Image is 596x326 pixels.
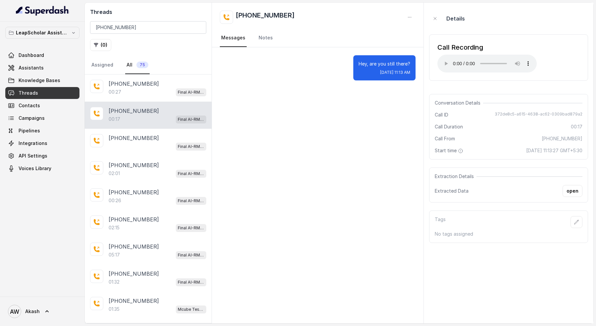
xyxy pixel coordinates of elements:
p: Final AI-RM - Exam Not Yet Decided [178,252,204,258]
a: Assistants [5,62,79,74]
span: Contacts [19,102,40,109]
span: Threads [19,90,38,96]
h2: [PHONE_NUMBER] [236,11,295,24]
span: Voices Library [19,165,51,172]
nav: Tabs [220,29,416,47]
nav: Tabs [90,56,206,74]
p: Details [446,15,465,23]
span: 372de8c5-a615-4638-ac62-0309bad879a2 [495,112,582,118]
div: Call Recording [437,43,537,52]
span: [PHONE_NUMBER] [542,135,582,142]
p: 01:35 [109,306,120,312]
a: Campaigns [5,112,79,124]
h2: Threads [90,8,206,16]
a: Voices Library [5,163,79,174]
button: (0) [90,39,111,51]
p: 00:27 [109,89,121,95]
button: LeapScholar Assistant [5,27,79,39]
p: [PHONE_NUMBER] [109,107,159,115]
span: Akash [25,308,40,315]
a: Knowledge Bases [5,74,79,86]
p: 05:17 [109,252,120,258]
span: [DATE] 11:13 AM [380,70,410,75]
a: Akash [5,302,79,321]
a: All75 [125,56,150,74]
p: 00:26 [109,197,121,204]
p: Final AI-RM - Exam Given [178,279,204,286]
a: API Settings [5,150,79,162]
a: Notes [257,29,274,47]
p: 02:01 [109,170,120,177]
span: Call From [435,135,455,142]
a: Contacts [5,100,79,112]
p: 02:15 [109,224,120,231]
span: [DATE] 11:13:27 GMT+5:30 [526,147,582,154]
a: Pipelines [5,125,79,137]
span: Pipelines [19,127,40,134]
span: API Settings [19,153,47,159]
span: Integrations [19,140,47,147]
p: Final AI-RM - Exam Booked [178,143,204,150]
span: Start time [435,147,465,154]
a: Messages [220,29,247,47]
p: Final AI-RM - Exam Not Yet Decided [178,198,204,204]
audio: Your browser does not support the audio element. [437,55,537,72]
img: light.svg [16,5,69,16]
p: [PHONE_NUMBER] [109,134,159,142]
p: [PHONE_NUMBER] [109,297,159,305]
span: 00:17 [571,123,582,130]
p: Mcube Test | AI-RM NGB [178,306,204,313]
p: No tags assigned [435,231,582,237]
p: Final AI-RM - Not Sure | Priority Pass [178,170,204,177]
p: [PHONE_NUMBER] [109,215,159,223]
p: Final AI-RM - Exam Not Yet Decided [178,116,204,123]
a: Dashboard [5,49,79,61]
span: Campaigns [19,115,45,121]
a: Threads [5,87,79,99]
a: Integrations [5,137,79,149]
span: Knowledge Bases [19,77,60,84]
span: Dashboard [19,52,44,59]
span: Extraction Details [435,173,476,180]
span: 75 [136,62,148,68]
span: Extracted Data [435,188,469,194]
span: Call Duration [435,123,463,130]
p: [PHONE_NUMBER] [109,188,159,196]
text: AW [10,308,19,315]
p: Tags [435,216,446,228]
p: Hey, are you still there? [359,61,410,67]
button: open [563,185,582,197]
p: 01:32 [109,279,120,285]
p: 00:17 [109,116,120,122]
a: Assigned [90,56,115,74]
p: Final AI-RM - Exam Given [178,225,204,231]
span: Assistants [19,65,44,71]
p: [PHONE_NUMBER] [109,270,159,278]
p: [PHONE_NUMBER] [109,243,159,251]
p: LeapScholar Assistant [16,29,69,37]
p: Final AI-RM - Exam Not Yet Decided [178,89,204,96]
p: [PHONE_NUMBER] [109,80,159,88]
span: Conversation Details [435,100,483,106]
input: Search by Call ID or Phone Number [90,21,206,34]
span: Call ID [435,112,448,118]
p: [PHONE_NUMBER] [109,161,159,169]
